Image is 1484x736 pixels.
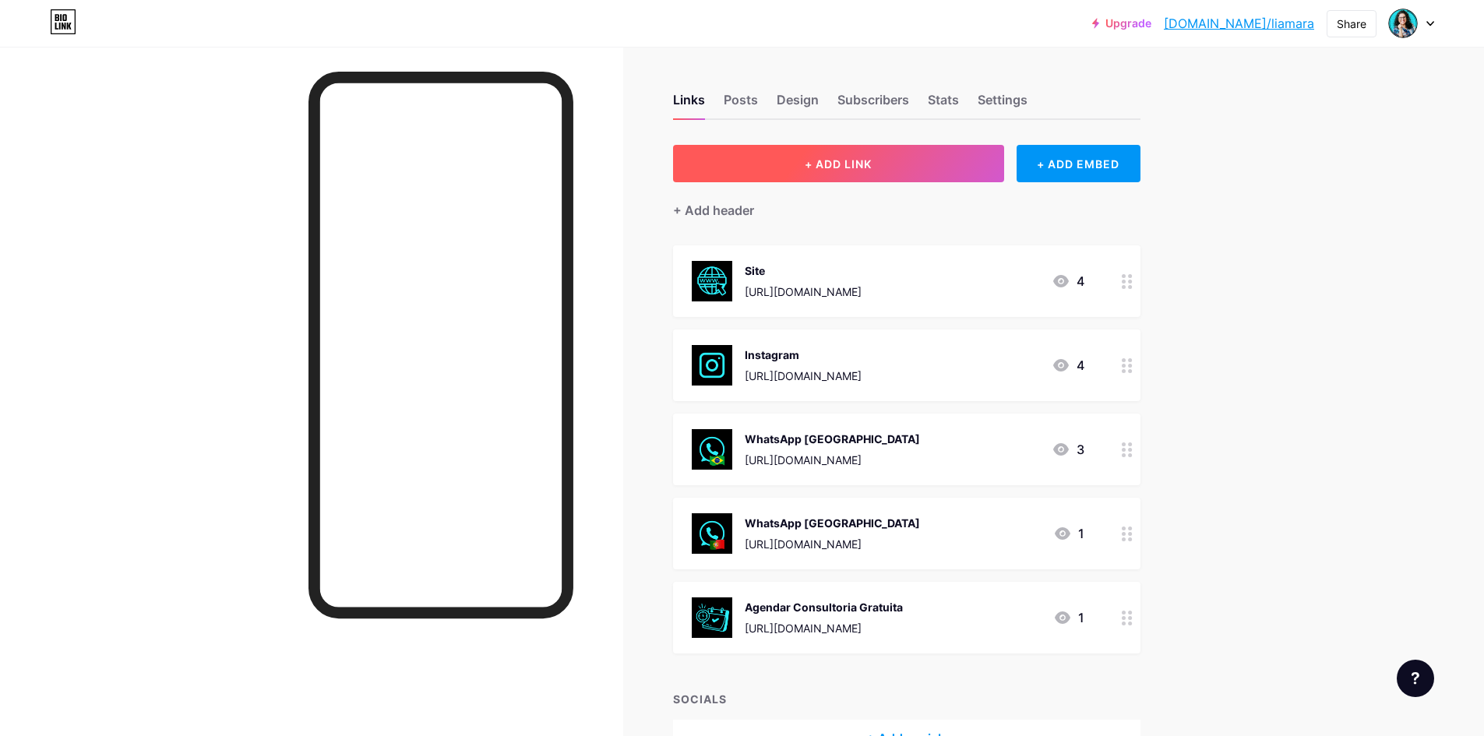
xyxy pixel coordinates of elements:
div: [URL][DOMAIN_NAME] [745,536,920,552]
div: WhatsApp [GEOGRAPHIC_DATA] [745,431,920,447]
div: Posts [724,90,758,118]
div: 1 [1053,524,1084,543]
span: + ADD LINK [805,157,872,171]
img: WhatsApp Portugal [692,513,732,554]
div: Site [745,262,862,279]
div: 4 [1052,356,1084,375]
div: [URL][DOMAIN_NAME] [745,368,862,384]
div: [URL][DOMAIN_NAME] [745,452,920,468]
div: + ADD EMBED [1017,145,1140,182]
img: Site [692,261,732,301]
div: Instagram [745,347,862,363]
img: liamara [1388,9,1418,38]
div: Links [673,90,705,118]
div: Stats [928,90,959,118]
img: Agendar Consultoria Gratuita [692,597,732,638]
a: [DOMAIN_NAME]/liamara [1164,14,1314,33]
div: Agendar Consultoria Gratuita [745,599,903,615]
img: Instagram [692,345,732,386]
div: Design [777,90,819,118]
div: [URL][DOMAIN_NAME] [745,620,903,636]
div: SOCIALS [673,691,1140,707]
div: 3 [1052,440,1084,459]
div: [URL][DOMAIN_NAME] [745,283,862,300]
div: 4 [1052,272,1084,291]
a: Upgrade [1092,17,1151,30]
div: Share [1337,16,1366,32]
button: + ADD LINK [673,145,1004,182]
img: WhatsApp Brasil [692,429,732,470]
div: WhatsApp [GEOGRAPHIC_DATA] [745,515,920,531]
div: Subscribers [837,90,909,118]
div: Settings [978,90,1028,118]
div: 1 [1053,608,1084,627]
div: + Add header [673,201,754,220]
